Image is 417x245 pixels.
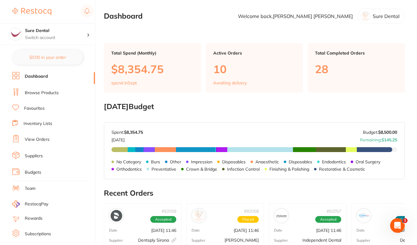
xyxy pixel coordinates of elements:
p: [DATE] 11:46 [234,228,259,233]
strong: $145.25 [382,137,397,143]
p: Burs [151,159,160,164]
p: Crown & Bridge [186,167,217,172]
p: Supplier [274,238,288,243]
p: Disposables [222,159,246,164]
span: RestocqPay [25,201,48,207]
a: RestocqPay [12,201,48,208]
a: Restocq Logo [12,5,51,19]
p: Date [274,228,282,233]
p: Independent Dental [302,238,341,243]
p: Date [109,228,117,233]
a: Favourites [24,105,45,112]
img: Sure Dental [9,28,22,40]
p: [PERSON_NAME] [225,238,259,243]
p: [DATE] 11:46 [151,228,176,233]
p: No Category [116,159,141,164]
span: Accepted [150,216,176,223]
img: Adam Dental [193,210,205,222]
p: Welcome back, [PERSON_NAME] [PERSON_NAME] [238,13,353,19]
p: Oral Surgery [356,159,380,164]
p: Preventative [152,167,176,172]
p: Supplier [192,238,205,243]
p: Endodontics [322,159,346,164]
p: Infection Control [227,167,260,172]
p: Disposables [289,159,312,164]
p: Active Orders [213,51,296,55]
p: [DATE] 11:46 [316,228,341,233]
p: # 92057 [327,209,341,214]
a: Browse Products [25,90,59,96]
img: Restocq Logo [12,8,51,15]
p: 28 [315,63,397,75]
h2: [DATE] Budget [104,102,405,111]
p: Budget: [363,130,397,135]
span: 1 [403,218,408,223]
p: Restorative & Cosmetic [319,167,365,172]
a: Rewards [25,215,42,222]
p: Date [192,228,200,233]
a: Suppliers [25,153,43,159]
img: Independent Dental [276,210,287,222]
p: Switch account [25,35,87,41]
p: Dentsply Sirona [138,238,176,243]
p: Other [170,159,181,164]
span: Placed [237,216,259,223]
strong: $8,500.00 [378,130,397,135]
p: Supplier [109,238,123,243]
img: Dental Zone [358,210,370,222]
a: View Orders [25,137,49,143]
p: Remaining: [360,135,397,142]
strong: $8,354.75 [124,130,143,135]
span: Accepted [315,216,341,223]
a: Active Orders10Awaiting delivery [206,43,303,93]
p: $8,354.75 [111,63,194,75]
img: Dentsply Sirona [111,210,122,222]
h2: Recent Orders [104,189,405,197]
h2: Dashboard [104,12,143,20]
p: Anaesthetic [255,159,279,164]
a: Total Spend (Monthly)$8,354.75spend inSept [104,43,201,93]
p: Spent: [112,130,143,135]
p: Impression [191,159,212,164]
p: Awaiting delivery [213,80,247,85]
p: Orthodontics [116,167,142,172]
p: Total Spend (Monthly) [111,51,194,55]
a: Total Completed Orders28 [308,43,405,93]
p: # 92059 [162,209,176,214]
p: Date [357,228,365,233]
p: [DATE] [112,135,143,142]
p: Finishing & Polishing [269,167,309,172]
iframe: Intercom live chat [390,218,405,233]
h4: Sure Dental [25,28,87,34]
a: Team [25,186,35,192]
p: spend in Sept [111,80,137,85]
p: # 92058 [244,209,259,214]
p: Sure Dental [373,13,400,19]
p: Total Completed Orders [315,51,397,55]
a: Dashboard [25,73,48,80]
img: RestocqPay [12,201,20,208]
p: 10 [213,63,296,75]
a: Subscriptions [25,231,51,237]
button: $0.00 in your order [12,50,83,65]
a: Inventory Lists [24,121,52,127]
a: Budgets [25,169,41,176]
p: Supplier [357,238,370,243]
